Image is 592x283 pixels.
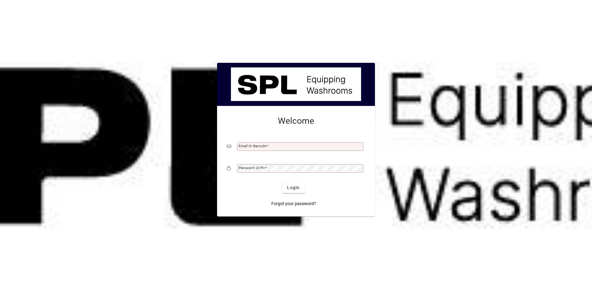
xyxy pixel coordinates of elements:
[271,200,316,207] span: Forgot your password?
[239,166,265,170] mat-label: Password or Pin
[282,182,305,193] button: Login
[227,116,365,126] h2: Welcome
[287,184,300,191] span: Login
[269,198,319,209] a: Forgot your password?
[239,144,266,148] mat-label: Email or Barcode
